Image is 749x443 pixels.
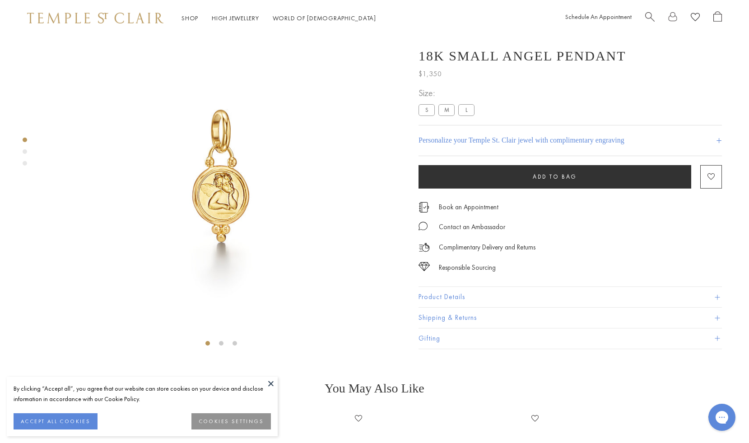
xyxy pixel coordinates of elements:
iframe: Gorgias live chat messenger [704,401,740,434]
nav: Main navigation [181,13,376,24]
a: High JewelleryHigh Jewellery [212,14,259,22]
span: $1,350 [419,68,442,80]
button: Shipping & Returns [419,308,722,328]
span: Add to bag [533,173,577,180]
h4: + [716,132,722,149]
a: Schedule An Appointment [565,13,632,21]
h1: 18K Small Angel Pendant [419,48,626,64]
label: M [438,104,455,115]
img: Temple St. Clair [27,13,163,23]
span: Size: [419,86,478,101]
div: By clicking “Accept all”, you agree that our website can store cookies on your device and disclos... [14,383,271,404]
button: Gifting [419,328,722,349]
button: Add to bag [419,165,691,189]
a: ShopShop [181,14,198,22]
a: Book an Appointment [439,202,498,212]
button: COOKIES SETTINGS [191,413,271,429]
div: Product gallery navigation [23,135,27,173]
h3: You May Also Like [36,381,713,396]
a: Open Shopping Bag [713,11,722,25]
h4: Personalize your Temple St. Clair jewel with complimentary engraving [419,135,624,146]
a: World of [DEMOGRAPHIC_DATA]World of [DEMOGRAPHIC_DATA] [273,14,376,22]
div: Responsible Sourcing [439,262,496,273]
div: Contact an Ambassador [439,221,505,233]
label: L [458,104,475,115]
img: icon_appointment.svg [419,202,429,212]
label: S [419,104,435,115]
img: icon_delivery.svg [419,242,430,253]
img: MessageIcon-01_2.svg [419,221,428,231]
a: Search [645,11,655,25]
button: ACCEPT ALL COOKIES [14,413,98,429]
button: Product Details [419,287,722,308]
img: icon_sourcing.svg [419,262,430,271]
a: View Wishlist [691,11,700,25]
p: Complimentary Delivery and Returns [439,242,535,253]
